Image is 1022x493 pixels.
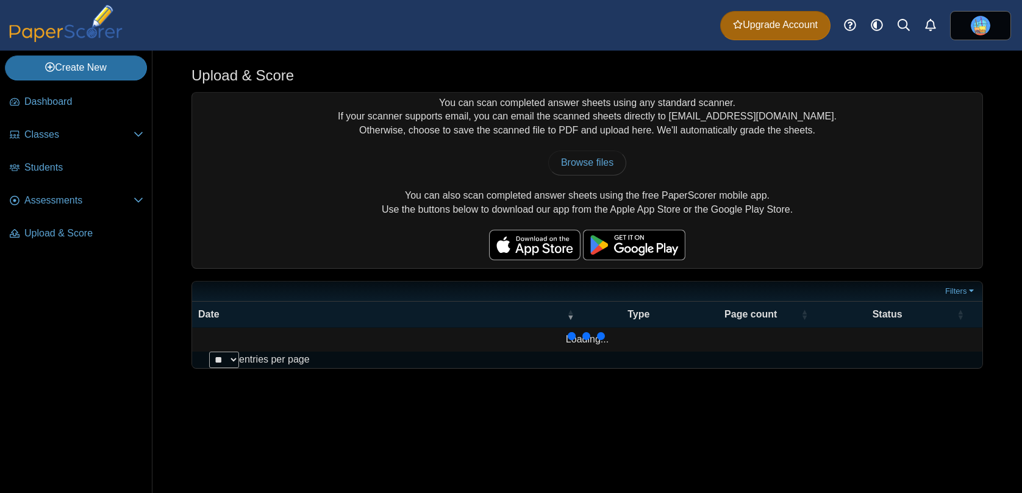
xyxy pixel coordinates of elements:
a: Upload & Score [5,219,148,249]
img: google-play-badge.png [583,230,685,260]
span: Browse files [561,157,613,168]
span: Assessments [24,194,134,207]
span: Type [587,308,691,321]
a: ps.PrfviVmyj1MpelII [950,11,1011,40]
a: Browse files [548,151,626,175]
span: Dashboard [24,95,143,108]
a: PaperScorer [5,34,127,44]
td: Loading... [192,328,982,351]
a: Filters [942,285,979,297]
span: Date [198,308,565,321]
span: sads laas [971,16,990,35]
a: Students [5,154,148,183]
a: Dashboard [5,88,148,117]
a: Create New [5,55,147,80]
span: Page count : Activate to sort [801,308,808,321]
a: Upgrade Account [720,11,831,40]
span: Classes [24,128,134,141]
span: Status [820,308,954,321]
span: Page count [703,308,798,321]
span: Students [24,161,143,174]
h1: Upload & Score [191,65,294,86]
span: Upload & Score [24,227,143,240]
img: apple-store-badge.svg [489,230,581,260]
a: Alerts [917,12,944,39]
a: Assessments [5,186,148,216]
label: entries per page [239,354,310,364]
a: Classes [5,121,148,150]
div: You can scan completed answer sheets using any standard scanner. If your scanner supports email, ... [192,93,982,268]
span: Upgrade Account [733,18,818,32]
img: PaperScorer [5,5,127,42]
span: Date : Activate to remove sorting [567,308,574,321]
span: Status : Activate to sort [957,308,964,321]
img: ps.PrfviVmyj1MpelII [971,16,990,35]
